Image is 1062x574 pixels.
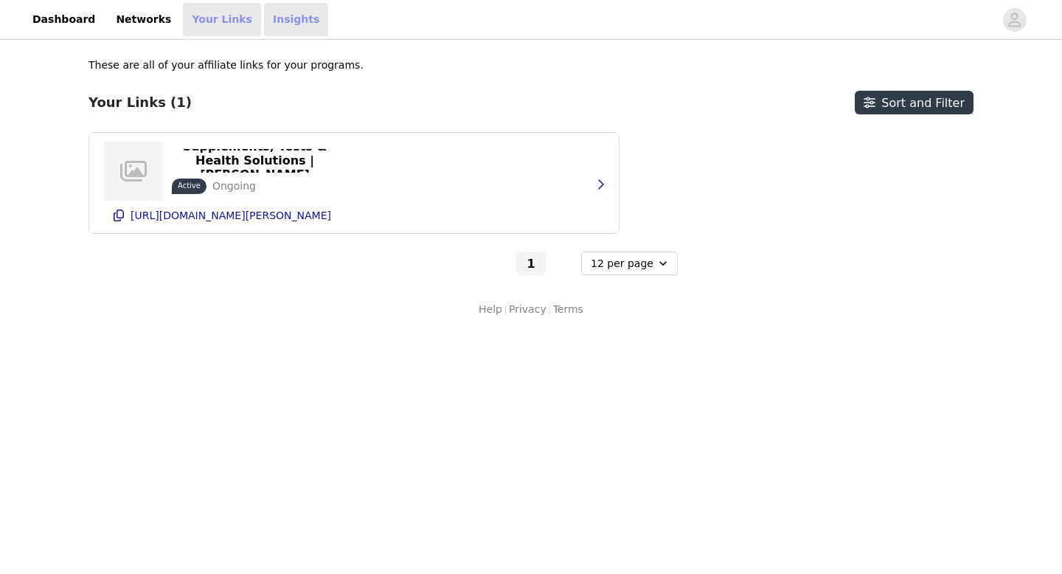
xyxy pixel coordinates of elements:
[88,58,364,73] p: These are all of your affiliate links for your programs.
[855,91,974,114] button: Sort and Filter
[183,3,261,36] a: Your Links
[1007,8,1021,32] div: avatar
[107,3,180,36] a: Networks
[131,210,331,221] p: [URL][DOMAIN_NAME][PERSON_NAME]
[172,149,338,173] button: Supplements, Tests & Health Solutions | [PERSON_NAME]
[484,252,513,275] button: Go to previous page
[509,302,546,317] a: Privacy
[212,179,256,194] p: Ongoing
[88,94,192,111] h3: Your Links (1)
[549,252,578,275] button: Go to next page
[516,252,546,275] button: Go To Page 1
[553,302,583,317] a: Terms
[104,204,604,227] button: [URL][DOMAIN_NAME][PERSON_NAME]
[264,3,328,36] a: Insights
[24,3,104,36] a: Dashboard
[178,180,201,191] p: Active
[181,139,329,181] p: Supplements, Tests & Health Solutions | [PERSON_NAME]
[479,302,502,317] a: Help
